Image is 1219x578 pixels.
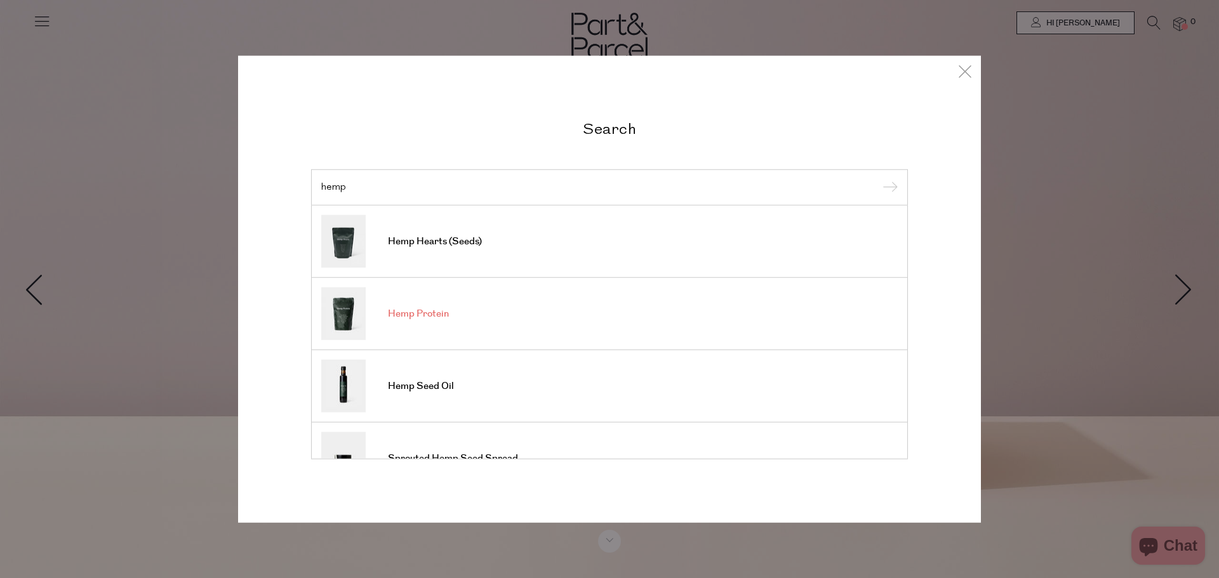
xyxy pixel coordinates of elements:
span: Sprouted Hemp Seed Spread [388,452,518,465]
a: Hemp Hearts (Seeds) [321,215,898,268]
a: Hemp Protein [321,287,898,340]
span: Hemp Seed Oil [388,380,454,393]
img: Hemp Protein [321,287,366,340]
a: Sprouted Hemp Seed Spread [321,432,898,485]
input: Search [321,182,898,192]
span: Hemp Hearts (Seeds) [388,235,482,248]
h2: Search [311,119,908,137]
img: Hemp Seed Oil [321,360,366,412]
a: Hemp Seed Oil [321,360,898,412]
span: Hemp Protein [388,308,449,320]
img: Hemp Hearts (Seeds) [321,215,366,268]
img: Sprouted Hemp Seed Spread [321,432,366,485]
